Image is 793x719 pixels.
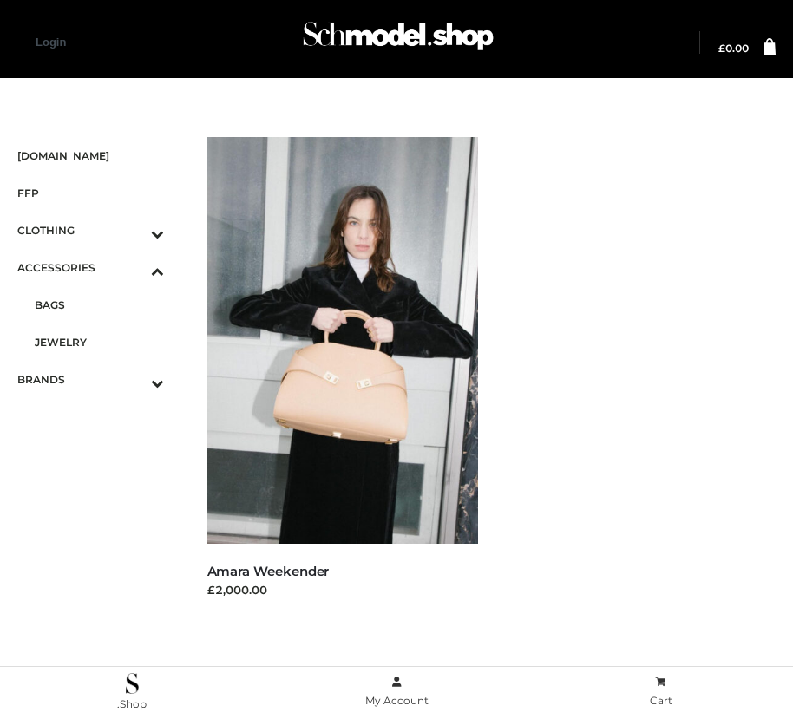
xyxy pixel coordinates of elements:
a: CLOTHINGToggle Submenu [17,212,164,249]
button: Toggle Submenu [103,249,164,286]
span: Cart [650,694,672,707]
a: BAGS [35,286,164,324]
a: Amara Weekender [207,563,330,579]
a: ACCESSORIESToggle Submenu [17,249,164,286]
a: FFP [17,174,164,212]
a: Login [36,36,66,49]
button: Toggle Submenu [103,212,164,249]
a: JEWELRY [35,324,164,361]
img: .Shop [126,673,139,694]
span: My Account [365,694,429,707]
a: BRANDSToggle Submenu [17,361,164,398]
bdi: 0.00 [718,42,749,55]
button: Toggle Submenu [103,361,164,398]
span: .Shop [117,697,147,710]
a: Cart [528,672,793,711]
span: BAGS [35,295,164,315]
div: £2,000.00 [207,581,479,598]
a: £0.00 [718,43,749,54]
span: FFP [17,183,164,203]
span: BRANDS [17,369,164,389]
a: Schmodel Admin 964 [295,15,498,71]
a: [DOMAIN_NAME] [17,137,164,174]
a: My Account [265,672,529,711]
span: JEWELRY [35,332,164,352]
img: Schmodel Admin 964 [298,10,498,71]
span: ACCESSORIES [17,258,164,278]
span: £ [718,42,725,55]
span: [DOMAIN_NAME] [17,146,164,166]
span: CLOTHING [17,220,164,240]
